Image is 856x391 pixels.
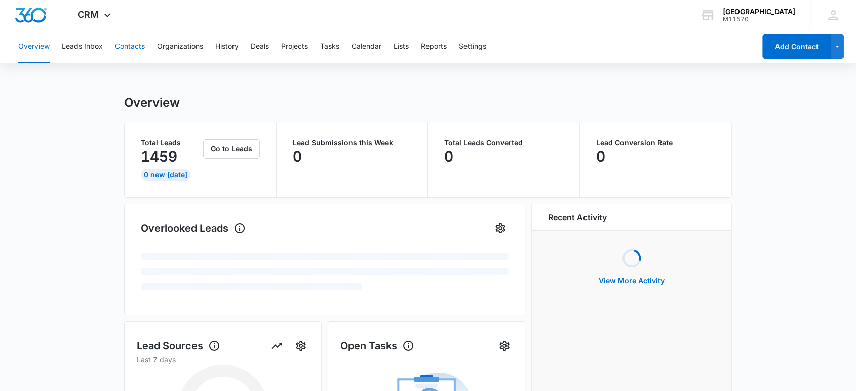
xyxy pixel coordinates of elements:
[77,9,99,20] span: CRM
[320,30,339,63] button: Tasks
[293,139,412,146] p: Lead Submissions this Week
[124,95,180,110] h1: Overview
[251,30,269,63] button: Deals
[459,30,486,63] button: Settings
[723,16,795,23] div: account id
[293,338,309,354] button: Settings
[115,30,145,63] button: Contacts
[141,139,201,146] p: Total Leads
[203,144,260,153] a: Go to Leads
[394,30,409,63] button: Lists
[141,148,177,165] p: 1459
[421,30,447,63] button: Reports
[293,148,302,165] p: 0
[596,139,716,146] p: Lead Conversion Rate
[137,354,309,365] p: Last 7 days
[762,34,831,59] button: Add Contact
[496,338,513,354] button: Settings
[141,221,246,236] h1: Overlooked Leads
[268,338,285,354] button: View Report
[589,268,675,293] button: View More Activity
[596,148,605,165] p: 0
[492,220,509,237] button: Settings
[444,139,563,146] p: Total Leads Converted
[723,8,795,16] div: account name
[548,211,607,223] h6: Recent Activity
[203,139,260,159] button: Go to Leads
[62,30,103,63] button: Leads Inbox
[352,30,381,63] button: Calendar
[137,338,220,354] h1: Lead Sources
[444,148,453,165] p: 0
[18,30,50,63] button: Overview
[340,338,414,354] h1: Open Tasks
[281,30,308,63] button: Projects
[215,30,239,63] button: History
[157,30,203,63] button: Organizations
[141,169,190,181] div: 0 New [DATE]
